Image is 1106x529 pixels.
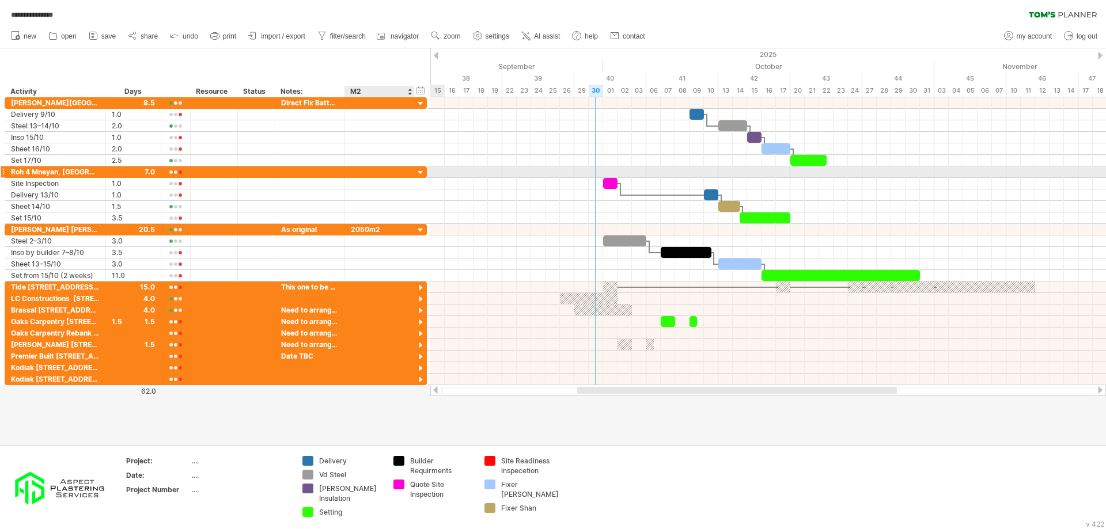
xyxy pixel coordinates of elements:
span: navigator [391,32,419,40]
span: new [24,32,36,40]
div: 1.0 [112,109,155,120]
div: Thursday, 25 September 2025 [546,85,560,97]
div: Thursday, 6 November 2025 [978,85,992,97]
div: 46 [1006,73,1078,85]
div: Kodiak [STREET_ADDRESS] [11,374,100,385]
a: settings [470,29,513,44]
div: Sheet 13–15/10 [11,258,100,269]
div: Premier Built [STREET_ADDRESS][PERSON_NAME] [11,351,100,361]
div: Status [243,86,268,97]
div: 3.5 [112,212,155,223]
div: Monday, 13 October 2025 [718,85,733,97]
div: Steel 13–14/10 [11,120,100,131]
div: [PERSON_NAME] Insulation [319,484,382,503]
span: print [223,32,236,40]
div: Tuesday, 7 October 2025 [661,85,675,97]
div: Fixer [PERSON_NAME] [501,479,564,499]
div: Sheet 14/10 [11,201,100,212]
div: September 2025 [286,60,603,73]
div: Inso 15/10 [11,132,100,143]
div: Site Inspection [11,178,100,189]
div: Brassal [STREET_ADDRESS][PERSON_NAME] [11,305,100,315]
div: 2.5 [112,155,155,166]
div: Thursday, 23 October 2025 [834,85,848,97]
div: Thursday, 18 September 2025 [474,85,488,97]
div: Thursday, 9 October 2025 [690,85,704,97]
div: Monday, 22 September 2025 [502,85,517,97]
div: Friday, 7 November 2025 [992,85,1006,97]
div: Monday, 20 October 2025 [790,85,805,97]
div: Set 17/10 [11,155,100,166]
div: 1.5 [112,316,155,327]
span: undo [183,32,198,40]
div: 2.0 [112,143,155,154]
a: filter/search [315,29,369,44]
div: Project Number [126,485,190,494]
div: Tuesday, 4 November 2025 [949,85,963,97]
div: Setting [319,507,382,517]
div: Thursday, 16 October 2025 [762,85,776,97]
div: v 422 [1086,520,1104,528]
div: Sheet 16/10 [11,143,100,154]
div: LC Constructions [STREET_ADDRESS] [11,293,100,304]
div: Friday, 19 September 2025 [488,85,502,97]
div: M2 [350,86,408,97]
span: import / export [261,32,305,40]
span: help [585,32,598,40]
div: 40 [574,73,646,85]
a: undo [167,29,202,44]
div: Site Readiness inspecetion [501,456,564,475]
div: Tuesday, 23 September 2025 [517,85,531,97]
div: October 2025 [603,60,934,73]
div: Friday, 31 October 2025 [920,85,934,97]
div: 44 [862,73,934,85]
div: 42 [718,73,790,85]
div: Wednesday, 22 October 2025 [819,85,834,97]
div: Oaks Carpentry [STREET_ADDRESS] [11,316,100,327]
div: Tuesday, 21 October 2025 [805,85,819,97]
div: Builder Requirments [410,456,473,475]
a: log out [1061,29,1101,44]
span: AI assist [534,32,560,40]
div: .... [192,456,289,466]
div: Tide [STREET_ADDRESS][PERSON_NAME] [11,281,100,292]
div: Wednesday, 17 September 2025 [459,85,474,97]
div: Direct Fix Battens [281,97,339,108]
div: [PERSON_NAME] [PERSON_NAME][GEOGRAPHIC_DATA] [11,224,100,235]
div: Monday, 27 October 2025 [862,85,877,97]
div: 43 [790,73,862,85]
div: 45 [934,73,1006,85]
div: Inso by builder 7–8/10 [11,247,100,258]
span: contact [623,32,645,40]
div: Thursday, 13 November 2025 [1050,85,1064,97]
div: Friday, 26 September 2025 [560,85,574,97]
div: Tuesday, 16 September 2025 [445,85,459,97]
div: Wednesday, 1 October 2025 [603,85,618,97]
div: Wednesday, 12 November 2025 [1035,85,1050,97]
div: Friday, 14 November 2025 [1064,85,1078,97]
div: Delivery [319,456,382,466]
div: Tuesday, 14 October 2025 [733,85,747,97]
div: 3.0 [112,235,155,246]
div: 1.0 [112,132,155,143]
span: save [101,32,116,40]
a: help [569,29,601,44]
div: Oaks Carpentry Rebank TTC [11,328,100,338]
div: .... [192,470,289,480]
div: This one to be confirmed [281,281,339,292]
div: 1.0 [112,189,155,200]
a: share [125,29,161,44]
div: Notes: [281,86,338,97]
div: Project: [126,456,190,466]
div: Friday, 3 October 2025 [632,85,646,97]
a: print [207,29,240,44]
div: Delivery 9/10 [11,109,100,120]
div: Need to arrange materials required [281,305,339,315]
div: [PERSON_NAME][GEOGRAPHIC_DATA] [11,97,100,108]
span: my account [1017,32,1052,40]
div: Activity [10,86,99,97]
div: 41 [646,73,718,85]
div: Delivery 13/10 [11,189,100,200]
div: Days [105,86,160,97]
div: Monday, 15 September 2025 [430,85,445,97]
